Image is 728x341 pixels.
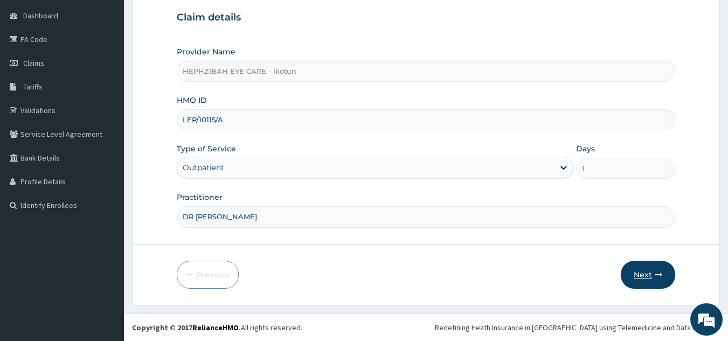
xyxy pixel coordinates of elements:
[177,143,236,154] label: Type of Service
[177,206,676,227] input: Enter Name
[23,11,58,20] span: Dashboard
[20,54,44,81] img: d_794563401_company_1708531726252_794563401
[56,60,181,74] div: Chat with us now
[5,227,205,265] textarea: Type your message and hit 'Enter'
[177,109,676,130] input: Enter HMO ID
[177,12,676,24] h3: Claim details
[63,102,149,211] span: We're online!
[124,314,728,341] footer: All rights reserved.
[177,261,239,289] button: Previous
[435,322,720,333] div: Redefining Heath Insurance in [GEOGRAPHIC_DATA] using Telemedicine and Data Science!
[177,95,207,106] label: HMO ID
[23,58,44,68] span: Claims
[621,261,675,289] button: Next
[23,82,43,92] span: Tariffs
[192,323,239,332] a: RelianceHMO
[183,162,224,173] div: Outpatient
[177,192,223,203] label: Practitioner
[177,5,203,31] div: Minimize live chat window
[576,143,595,154] label: Days
[132,323,241,332] strong: Copyright © 2017 .
[177,46,235,57] label: Provider Name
